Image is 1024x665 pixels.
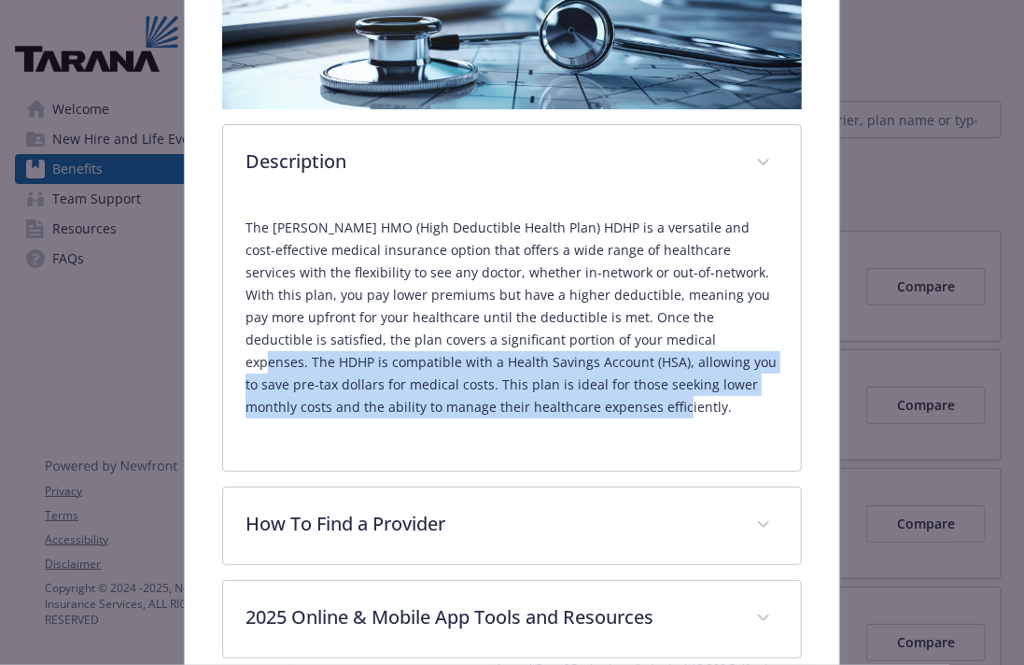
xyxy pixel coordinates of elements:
[223,488,800,564] div: How To Find a Provider
[223,581,800,658] div: 2025 Online & Mobile App Tools and Resources
[223,202,800,471] div: Description
[223,125,800,202] div: Description
[245,603,733,631] p: 2025 Online & Mobile App Tools and Resources
[245,148,733,176] p: Description
[245,217,778,418] p: The [PERSON_NAME] HMO (High Deductible Health Plan) HDHP is a versatile and cost-effective medica...
[245,510,733,538] p: How To Find a Provider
